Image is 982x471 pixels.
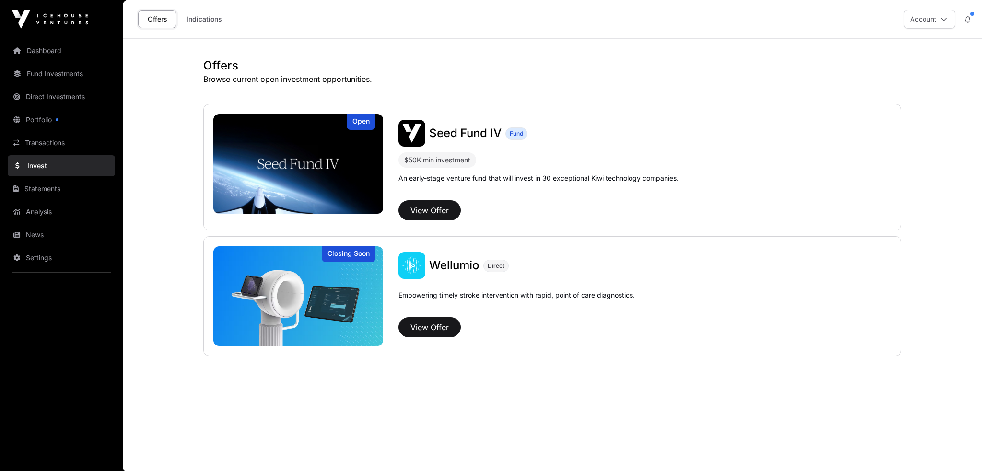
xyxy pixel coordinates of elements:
[398,120,425,147] img: Seed Fund IV
[8,63,115,84] a: Fund Investments
[8,86,115,107] a: Direct Investments
[8,247,115,268] a: Settings
[904,10,955,29] button: Account
[8,224,115,245] a: News
[398,200,461,220] button: View Offer
[429,258,479,272] span: Wellumio
[8,201,115,222] a: Analysis
[510,130,523,138] span: Fund
[8,40,115,61] a: Dashboard
[429,126,502,141] a: Seed Fund IV
[347,114,375,130] div: Open
[8,109,115,130] a: Portfolio
[8,178,115,199] a: Statements
[138,10,176,28] a: Offers
[12,10,88,29] img: Icehouse Ventures Logo
[398,252,425,279] img: Wellumio
[213,114,383,214] a: Seed Fund IVOpen
[203,58,901,73] h1: Offers
[8,155,115,176] a: Invest
[8,132,115,153] a: Transactions
[429,258,479,273] a: Wellumio
[398,173,678,183] p: An early-stage venture fund that will invest in 30 exceptional Kiwi technology companies.
[203,73,901,85] p: Browse current open investment opportunities.
[213,246,383,346] img: Wellumio
[404,154,470,166] div: $50K min investment
[322,246,375,262] div: Closing Soon
[213,246,383,346] a: WellumioClosing Soon
[398,290,635,313] p: Empowering timely stroke intervention with rapid, point of care diagnostics.
[429,126,502,140] span: Seed Fund IV
[398,152,476,168] div: $50K min investment
[180,10,228,28] a: Indications
[488,262,504,270] span: Direct
[213,114,383,214] img: Seed Fund IV
[398,317,461,337] button: View Offer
